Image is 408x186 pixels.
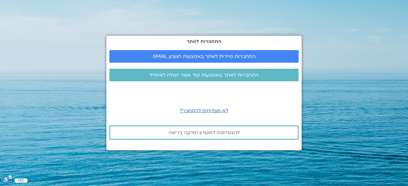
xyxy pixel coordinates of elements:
a: התחברות לאתר באמצעות קוד אשר יישלח לאימייל [109,69,299,81]
a: התחברות מיידית לאתר באמצעות חשבון GMAIL [109,50,299,63]
a: לא מצליחים להתחבר? [180,107,228,114]
h2: התחברות לאתר [109,39,299,44]
span: התחברות לאתר באמצעות קוד אשר יישלח לאימייל [150,72,259,78]
span: להצטרפות למועדון תודעה בריאה [169,130,240,135]
a: להצטרפות למועדון תודעה בריאה [109,125,299,140]
span: התחברות מיידית לאתר באמצעות חשבון GMAIL [153,54,256,59]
